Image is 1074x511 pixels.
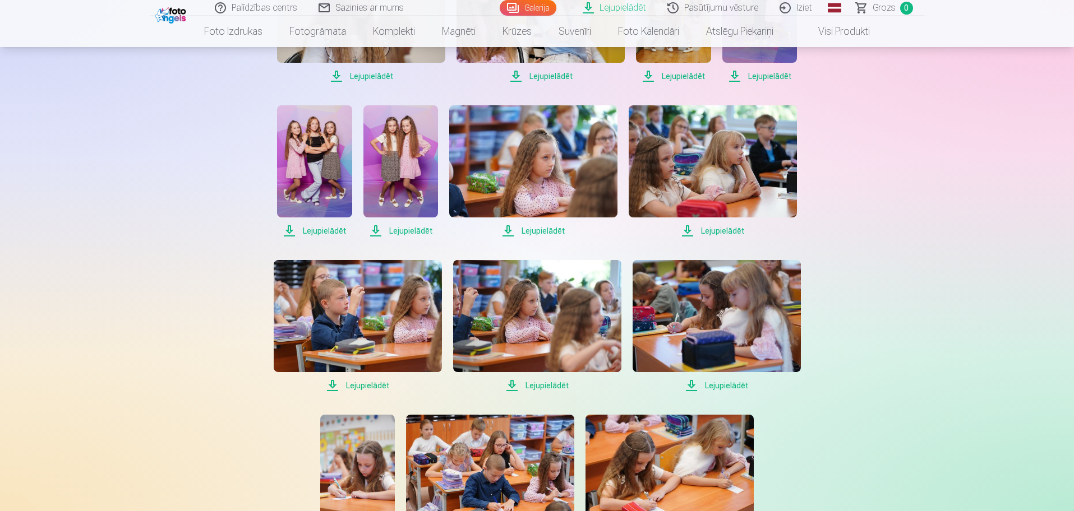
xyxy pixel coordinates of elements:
a: Foto kalendāri [605,16,693,47]
span: Lejupielādēt [277,224,352,238]
span: Lejupielādēt [457,69,625,83]
a: Fotogrāmata [276,16,359,47]
span: Lejupielādēt [274,379,442,392]
a: Lejupielādēt [274,260,442,392]
span: Lejupielādēt [449,224,617,238]
a: Suvenīri [545,16,605,47]
a: Visi produkti [787,16,883,47]
a: Krūzes [489,16,545,47]
a: Lejupielādēt [449,105,617,238]
span: Lejupielādēt [636,69,711,83]
a: Lejupielādēt [633,260,801,392]
span: Lejupielādēt [633,379,801,392]
img: /fa1 [155,4,189,24]
span: Lejupielādēt [277,69,445,83]
span: Lejupielādēt [629,224,797,238]
span: Grozs [873,1,896,15]
a: Lejupielādēt [453,260,621,392]
a: Foto izdrukas [191,16,276,47]
span: Lejupielādēt [453,379,621,392]
a: Komplekti [359,16,428,47]
a: Magnēti [428,16,489,47]
a: Atslēgu piekariņi [693,16,787,47]
span: 0 [900,2,913,15]
a: Lejupielādēt [629,105,797,238]
a: Lejupielādēt [363,105,438,238]
span: Lejupielādēt [363,224,438,238]
span: Lejupielādēt [722,69,797,83]
a: Lejupielādēt [277,105,352,238]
